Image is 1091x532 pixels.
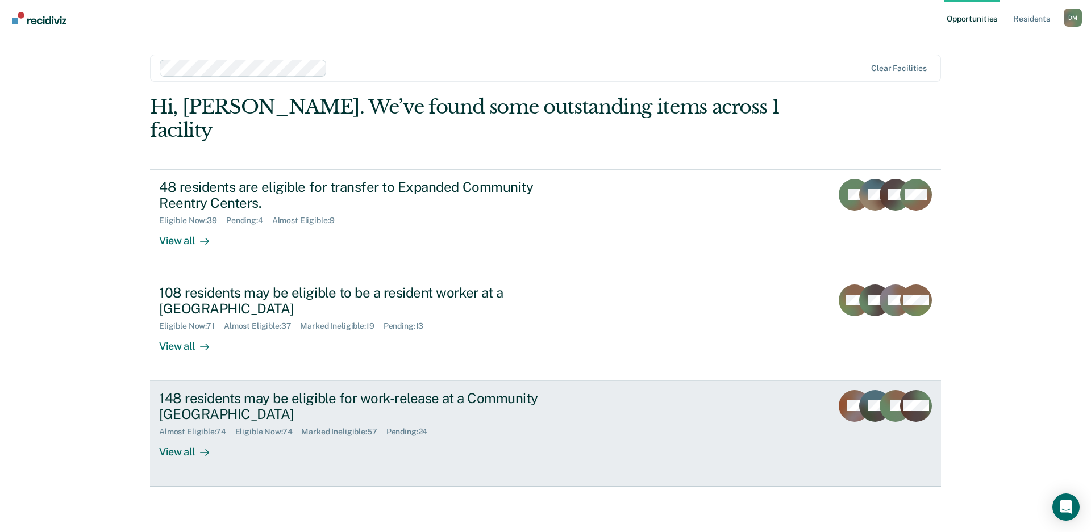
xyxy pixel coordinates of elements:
[159,427,235,437] div: Almost Eligible : 74
[272,216,344,225] div: Almost Eligible : 9
[1064,9,1082,27] button: Profile dropdown button
[1052,493,1080,521] div: Open Intercom Messenger
[301,427,386,437] div: Marked Ineligible : 57
[150,169,941,275] a: 48 residents are eligible for transfer to Expanded Community Reentry Centers.Eligible Now:39Pendi...
[1064,9,1082,27] div: D M
[159,390,558,423] div: 148 residents may be eligible for work-release at a Community [GEOGRAPHIC_DATA]
[384,321,433,331] div: Pending : 13
[159,321,224,331] div: Eligible Now : 71
[226,216,272,225] div: Pending : 4
[159,225,223,248] div: View all
[12,12,66,24] img: Recidiviz
[159,216,226,225] div: Eligible Now : 39
[224,321,301,331] div: Almost Eligible : 37
[159,331,223,353] div: View all
[150,275,941,381] a: 108 residents may be eligible to be a resident worker at a [GEOGRAPHIC_DATA]Eligible Now:71Almost...
[235,427,302,437] div: Eligible Now : 74
[159,437,223,459] div: View all
[150,95,783,142] div: Hi, [PERSON_NAME]. We’ve found some outstanding items across 1 facility
[300,321,383,331] div: Marked Ineligible : 19
[159,284,558,317] div: 108 residents may be eligible to be a resident worker at a [GEOGRAPHIC_DATA]
[159,179,558,212] div: 48 residents are eligible for transfer to Expanded Community Reentry Centers.
[871,64,927,73] div: Clear facilities
[150,381,941,487] a: 148 residents may be eligible for work-release at a Community [GEOGRAPHIC_DATA]Almost Eligible:74...
[386,427,437,437] div: Pending : 24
